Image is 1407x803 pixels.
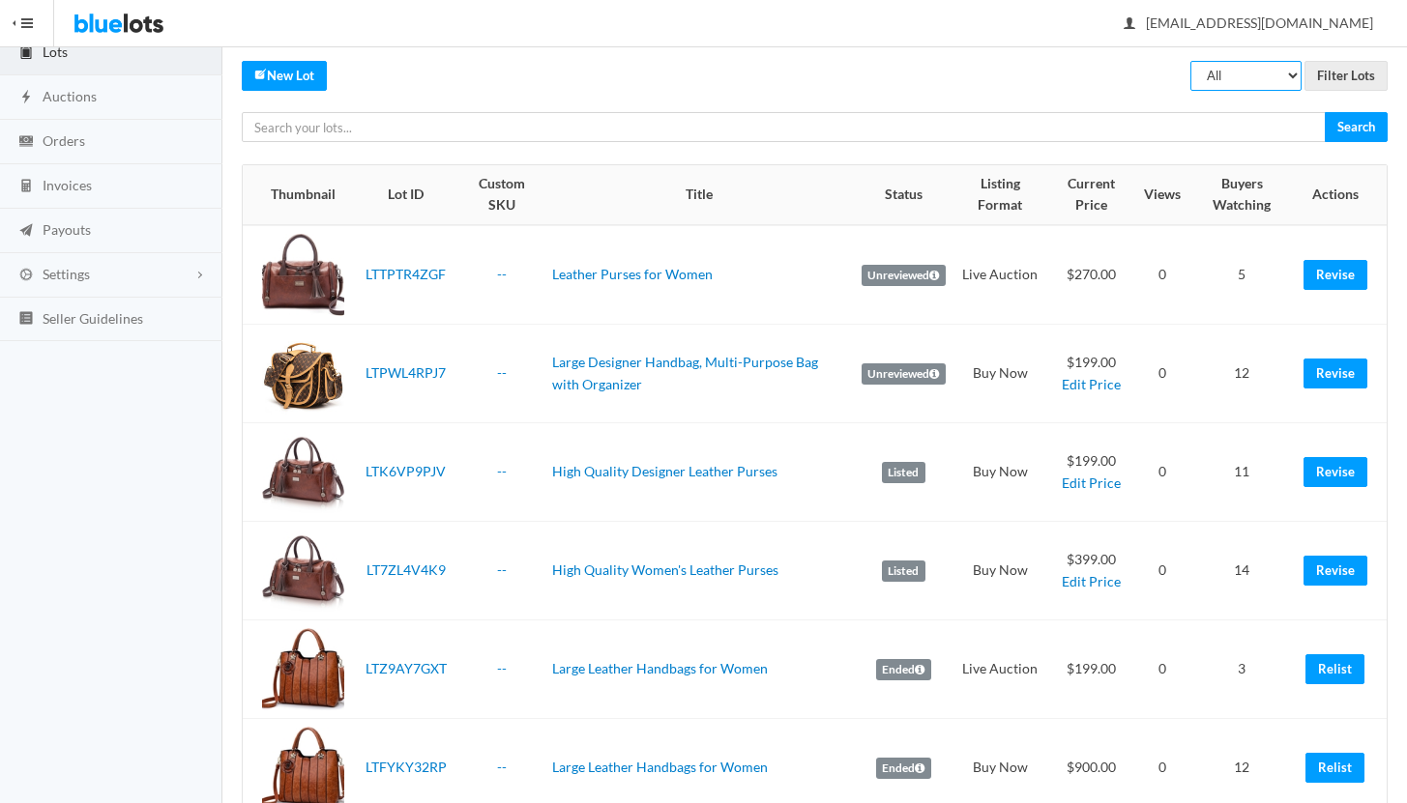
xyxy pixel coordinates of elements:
label: Listed [882,560,925,582]
ion-icon: cog [16,267,36,285]
a: LTK6VP9PJV [366,463,446,479]
a: LTTPTR4ZGF [366,266,446,282]
th: Views [1136,165,1188,225]
a: Leather Purses for Women [552,266,713,282]
a: -- [497,759,507,775]
a: Revise [1304,457,1367,487]
th: Custom SKU [459,165,544,225]
a: Revise [1304,260,1367,290]
td: 11 [1188,423,1296,522]
span: Lots [43,43,68,60]
span: Auctions [43,88,97,104]
a: LTFYKY32RP [366,759,447,775]
label: Unreviewed [862,363,946,385]
label: Ended [876,659,931,680]
ion-icon: person [1120,15,1139,34]
a: Large Leather Handbags for Women [552,660,768,676]
a: -- [497,266,507,282]
a: createNew Lot [242,61,327,91]
span: [EMAIL_ADDRESS][DOMAIN_NAME] [1125,14,1373,31]
td: 0 [1136,225,1188,325]
td: Buy Now [953,522,1046,620]
label: Listed [882,462,925,483]
span: Orders [43,132,85,149]
th: Listing Format [953,165,1046,225]
a: High Quality Designer Leather Purses [552,463,777,479]
td: 0 [1136,620,1188,719]
ion-icon: create [254,68,267,80]
a: -- [497,561,507,578]
td: Buy Now [953,423,1046,522]
input: Search your lots... [242,112,1326,142]
td: 12 [1188,325,1296,423]
a: LTZ9AY7GXT [366,660,447,676]
span: Settings [43,266,90,282]
ion-icon: flash [16,89,36,107]
td: $399.00 [1046,522,1136,620]
td: Live Auction [953,225,1046,325]
a: Relist [1305,753,1364,783]
span: Seller Guidelines [43,310,143,327]
th: Buyers Watching [1188,165,1296,225]
a: Large Designer Handbag, Multi-Purpose Bag with Organizer [552,354,818,392]
th: Thumbnail [243,165,352,225]
td: 0 [1136,325,1188,423]
a: -- [497,463,507,479]
label: Ended [876,758,931,779]
a: Relist [1305,654,1364,684]
th: Actions [1296,165,1387,225]
a: Edit Price [1062,573,1121,589]
td: Buy Now [953,325,1046,423]
td: $199.00 [1046,620,1136,719]
th: Title [544,165,854,225]
a: High Quality Women's Leather Purses [552,561,778,578]
td: 0 [1136,423,1188,522]
a: LT7ZL4V4K9 [366,561,446,578]
span: Payouts [43,221,91,238]
a: -- [497,660,507,676]
td: Live Auction [953,620,1046,719]
ion-icon: list box [16,310,36,329]
td: $199.00 [1046,325,1136,423]
th: Status [854,165,953,225]
td: $270.00 [1046,225,1136,325]
td: 0 [1136,522,1188,620]
a: Revise [1304,358,1367,388]
a: Edit Price [1062,474,1121,491]
a: -- [497,364,507,381]
th: Current Price [1046,165,1136,225]
a: Edit Price [1062,376,1121,392]
a: LTPWL4RPJ7 [366,364,446,381]
a: Revise [1304,556,1367,586]
input: Filter Lots [1304,61,1388,91]
label: Unreviewed [862,265,946,286]
td: 5 [1188,225,1296,325]
ion-icon: paper plane [16,222,36,241]
td: 14 [1188,522,1296,620]
ion-icon: calculator [16,178,36,196]
span: Invoices [43,177,92,193]
ion-icon: clipboard [16,44,36,63]
td: $199.00 [1046,423,1136,522]
td: 3 [1188,620,1296,719]
ion-icon: cash [16,133,36,152]
input: Search [1325,112,1388,142]
a: Large Leather Handbags for Women [552,759,768,775]
th: Lot ID [352,165,459,225]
